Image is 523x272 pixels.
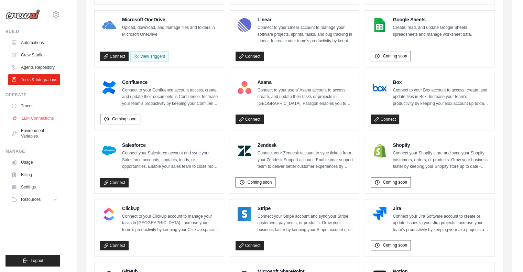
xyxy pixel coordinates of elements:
[122,150,218,170] p: Connect your Salesforce account and sync your Salesforce accounts, contacts, leads, or opportunit...
[258,205,354,212] h4: Stripe
[393,213,489,233] p: Connect your Jira Software account to create or update issues in your Jira projects. Increase you...
[373,207,386,221] img: Jira Logo
[100,178,129,187] a: Connect
[393,24,489,38] p: Create, read, and update Google Sheets spreadsheets and manage worksheet data.
[8,169,60,180] a: Billing
[8,182,60,193] a: Settings
[6,149,60,154] div: Manage
[8,125,60,142] a: Environment Variables
[393,87,489,107] p: Connect to your Box account to access, create, and update files in Box. Increase your team’s prod...
[6,92,60,98] div: Operate
[8,62,60,73] a: Agents Repository
[122,142,218,149] h4: Salesforce
[112,116,137,122] span: Coming soon
[8,100,60,111] a: Traces
[102,81,116,95] img: Confluence Logo
[8,37,60,48] a: Automations
[238,18,251,32] img: Linear Logo
[8,50,60,61] a: Crew Studio
[102,207,116,221] img: ClickUp Logo
[393,150,489,170] p: Connect your Shopify store and sync your Shopify customers, orders, or products. Grow your busine...
[100,52,129,61] a: Connect
[122,213,218,233] p: Connect to your ClickUp account to manage your tasks in [GEOGRAPHIC_DATA]. Increase your team’s p...
[383,179,407,185] span: Coming soon
[6,9,40,20] img: Logo
[236,115,264,124] a: Connect
[8,157,60,168] a: Usage
[6,29,60,34] div: Build
[122,16,218,23] h4: Microsoft OneDrive
[393,79,489,86] h4: Box
[258,79,354,86] h4: Asana
[6,255,60,266] button: Logout
[373,18,386,32] img: Google Sheets Logo
[238,207,251,221] img: Stripe Logo
[371,115,399,124] a: Connect
[258,213,354,233] p: Connect your Stripe account and sync your Stripe customers, payments, or products. Grow your busi...
[122,24,218,38] p: Upload, download, and manage files and folders in Microsoft OneDrive.
[9,113,61,124] a: LLM Connections
[130,51,169,62] : View Triggers
[8,194,60,205] button: Resources
[248,179,272,185] span: Coming soon
[31,258,43,263] span: Logout
[383,242,407,248] span: Coming soon
[122,205,218,212] h4: ClickUp
[373,144,386,157] img: Shopify Logo
[8,74,60,85] a: Tools & Integrations
[393,205,489,212] h4: Jira
[100,241,129,250] a: Connect
[393,142,489,149] h4: Shopify
[258,150,354,170] p: Connect your Zendesk account to sync tickets from your Zendesk Support account. Enable your suppo...
[258,142,354,149] h4: Zendesk
[122,87,218,107] p: Connect to your Confluence account access, create, and update their documents in Confluence. Incr...
[122,79,218,86] h4: Confluence
[238,81,251,95] img: Asana Logo
[258,87,354,107] p: Connect to your users’ Asana account to access, create, and update their tasks or projects in [GE...
[102,18,116,32] img: Microsoft OneDrive Logo
[238,144,251,157] img: Zendesk Logo
[236,241,264,250] a: Connect
[383,53,407,59] span: Coming soon
[373,81,386,95] img: Box Logo
[393,16,489,23] h4: Google Sheets
[236,52,264,61] a: Connect
[21,197,41,202] span: Resources
[258,16,354,23] h4: Linear
[102,144,116,157] img: Salesforce Logo
[258,24,354,45] p: Connect to your Linear account to manage your software projects, sprints, tasks, and bug tracking...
